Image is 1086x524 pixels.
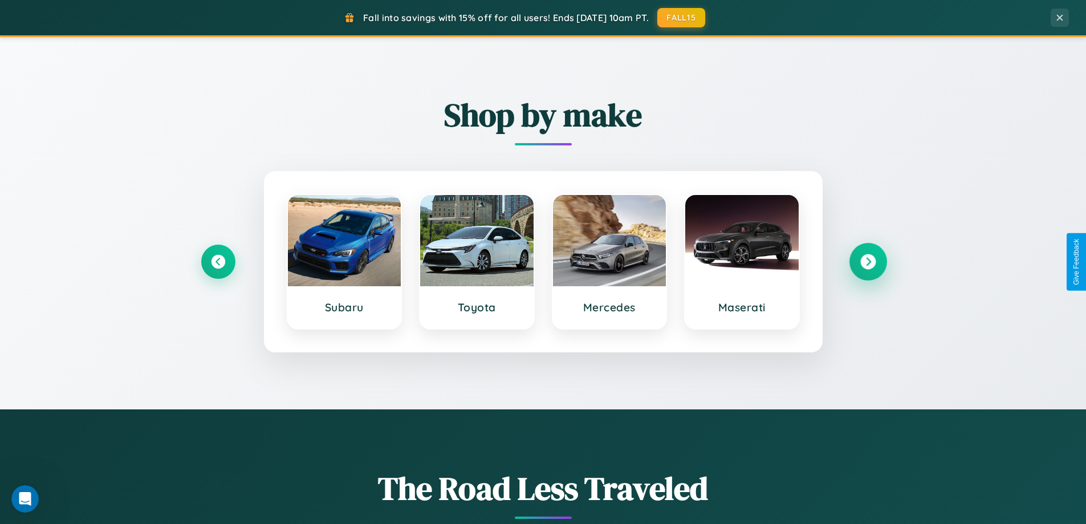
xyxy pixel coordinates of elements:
h1: The Road Less Traveled [201,466,885,510]
button: FALL15 [657,8,705,27]
iframe: Intercom live chat [11,485,39,513]
h3: Toyota [432,300,522,314]
h3: Maserati [697,300,787,314]
h3: Mercedes [564,300,655,314]
div: Give Feedback [1072,239,1080,285]
h2: Shop by make [201,93,885,137]
span: Fall into savings with 15% off for all users! Ends [DATE] 10am PT. [363,12,649,23]
h3: Subaru [299,300,390,314]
